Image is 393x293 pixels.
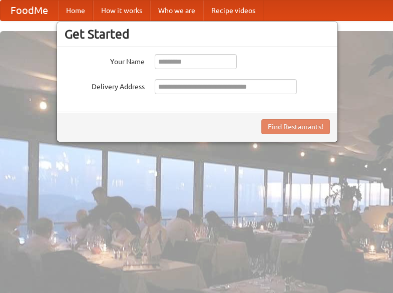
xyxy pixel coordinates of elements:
[261,119,330,134] button: Find Restaurants!
[93,1,150,21] a: How it works
[203,1,263,21] a: Recipe videos
[1,1,58,21] a: FoodMe
[150,1,203,21] a: Who we are
[65,27,330,42] h3: Get Started
[58,1,93,21] a: Home
[65,79,145,92] label: Delivery Address
[65,54,145,67] label: Your Name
